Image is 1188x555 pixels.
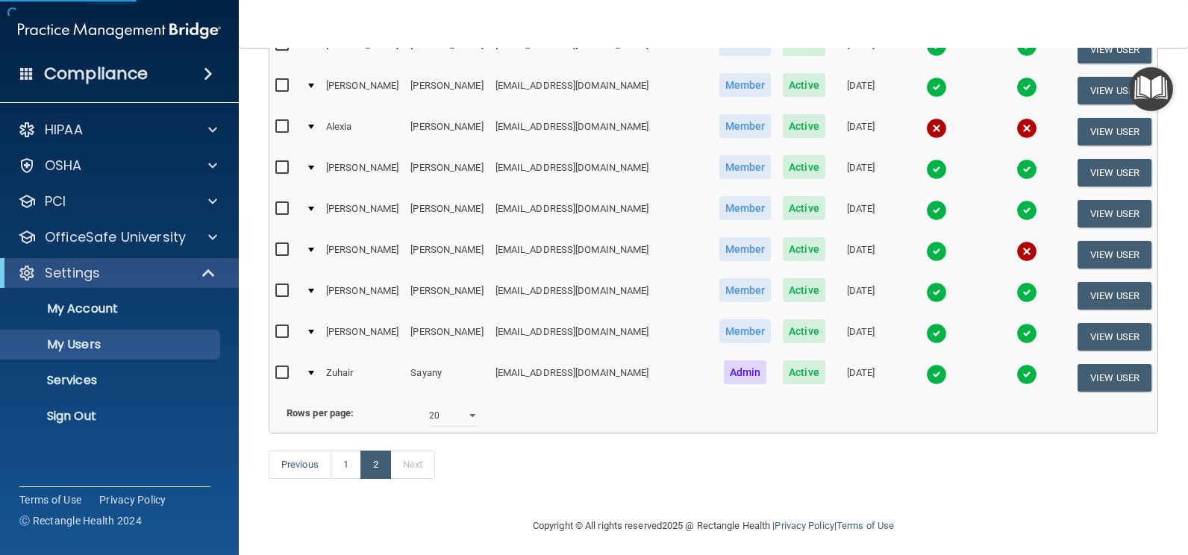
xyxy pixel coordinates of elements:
[926,77,947,98] img: tick.e7d51cea.svg
[18,16,221,46] img: PMB logo
[490,234,713,275] td: [EMAIL_ADDRESS][DOMAIN_NAME]
[926,282,947,303] img: tick.e7d51cea.svg
[1078,36,1151,63] button: View User
[719,155,772,179] span: Member
[719,278,772,302] span: Member
[831,152,891,193] td: [DATE]
[831,357,891,398] td: [DATE]
[18,192,217,210] a: PCI
[831,275,891,316] td: [DATE]
[926,118,947,139] img: cross.ca9f0e7f.svg
[490,275,713,316] td: [EMAIL_ADDRESS][DOMAIN_NAME]
[783,155,825,179] span: Active
[45,192,66,210] p: PCI
[783,196,825,220] span: Active
[18,121,217,139] a: HIPAA
[719,114,772,138] span: Member
[490,193,713,234] td: [EMAIL_ADDRESS][DOMAIN_NAME]
[490,316,713,357] td: [EMAIL_ADDRESS][DOMAIN_NAME]
[1078,282,1151,310] button: View User
[320,234,404,275] td: [PERSON_NAME]
[320,70,404,111] td: [PERSON_NAME]
[490,29,713,70] td: [EMAIL_ADDRESS][DOMAIN_NAME]
[18,228,217,246] a: OfficeSafe University
[19,492,81,507] a: Terms of Use
[724,360,767,384] span: Admin
[404,152,489,193] td: [PERSON_NAME]
[1016,200,1037,221] img: tick.e7d51cea.svg
[783,360,825,384] span: Active
[320,357,404,398] td: Zuhair
[1016,118,1037,139] img: cross.ca9f0e7f.svg
[490,70,713,111] td: [EMAIL_ADDRESS][DOMAIN_NAME]
[320,29,404,70] td: [PERSON_NAME]
[490,357,713,398] td: [EMAIL_ADDRESS][DOMAIN_NAME]
[1078,364,1151,392] button: View User
[490,111,713,152] td: [EMAIL_ADDRESS][DOMAIN_NAME]
[1078,118,1151,145] button: View User
[10,409,213,424] p: Sign Out
[831,193,891,234] td: [DATE]
[320,111,404,152] td: Alexia
[1129,67,1173,111] button: Open Resource Center
[45,228,186,246] p: OfficeSafe University
[1078,323,1151,351] button: View User
[926,364,947,385] img: tick.e7d51cea.svg
[269,451,331,479] a: Previous
[99,492,166,507] a: Privacy Policy
[1016,282,1037,303] img: tick.e7d51cea.svg
[404,275,489,316] td: [PERSON_NAME]
[1078,200,1151,228] button: View User
[404,193,489,234] td: [PERSON_NAME]
[331,451,361,479] a: 1
[360,451,391,479] a: 2
[404,70,489,111] td: [PERSON_NAME]
[44,63,148,84] h4: Compliance
[320,152,404,193] td: [PERSON_NAME]
[18,264,216,282] a: Settings
[19,513,142,528] span: Ⓒ Rectangle Health 2024
[783,73,825,97] span: Active
[320,193,404,234] td: [PERSON_NAME]
[837,520,894,531] a: Terms of Use
[926,159,947,180] img: tick.e7d51cea.svg
[831,29,891,70] td: [DATE]
[775,520,834,531] a: Privacy Policy
[404,316,489,357] td: [PERSON_NAME]
[287,407,354,418] b: Rows per page:
[1078,159,1151,186] button: View User
[719,237,772,261] span: Member
[831,70,891,111] td: [DATE]
[404,234,489,275] td: [PERSON_NAME]
[831,111,891,152] td: [DATE]
[1078,77,1151,104] button: View User
[1016,241,1037,262] img: cross.ca9f0e7f.svg
[783,319,825,343] span: Active
[1016,323,1037,344] img: tick.e7d51cea.svg
[719,196,772,220] span: Member
[45,121,83,139] p: HIPAA
[926,241,947,262] img: tick.e7d51cea.svg
[783,237,825,261] span: Active
[45,157,82,175] p: OSHA
[10,301,213,316] p: My Account
[926,200,947,221] img: tick.e7d51cea.svg
[404,29,489,70] td: [PERSON_NAME]
[783,278,825,302] span: Active
[1078,241,1151,269] button: View User
[390,451,435,479] a: Next
[320,275,404,316] td: [PERSON_NAME]
[831,234,891,275] td: [DATE]
[404,111,489,152] td: [PERSON_NAME]
[719,73,772,97] span: Member
[441,502,986,550] div: Copyright © All rights reserved 2025 @ Rectangle Health | |
[783,114,825,138] span: Active
[10,337,213,352] p: My Users
[1016,364,1037,385] img: tick.e7d51cea.svg
[719,319,772,343] span: Member
[831,316,891,357] td: [DATE]
[1016,77,1037,98] img: tick.e7d51cea.svg
[926,323,947,344] img: tick.e7d51cea.svg
[320,316,404,357] td: [PERSON_NAME]
[404,357,489,398] td: Sayany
